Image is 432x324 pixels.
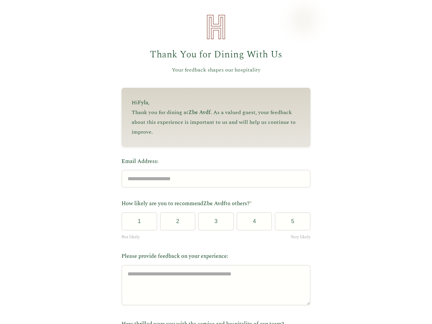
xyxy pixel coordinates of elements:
p: Thank you for dining at . As a valued guest, your feedback about this experience is important to ... [132,108,300,137]
span: Zbe Avdf [203,199,225,208]
label: Please provide feedback on your experience: [122,252,310,261]
button: 4 [237,212,272,231]
button: 3 [198,212,234,231]
button: 5 [275,212,310,231]
p: Your feedback shapes our hospitality [122,66,310,75]
button: 2 [160,212,196,231]
h1: Thank You for Dining With Us [122,47,310,62]
label: Email Address: [122,157,310,166]
span: Fyla [138,99,148,107]
img: Heirloom Hospitality Logo [202,13,230,40]
button: 1 [122,212,157,231]
span: Very likely [291,234,310,240]
span: Zbe Avdf [188,108,211,116]
p: Hi , [132,98,300,108]
label: How likely are you to recommend to others? [122,199,310,208]
span: Not likely [122,234,140,240]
